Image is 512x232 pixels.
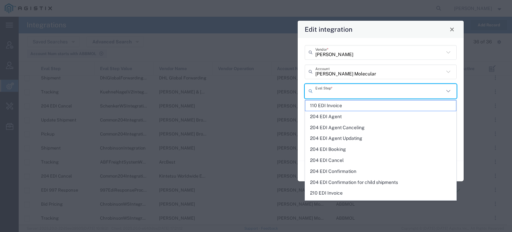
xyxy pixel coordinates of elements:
span: 204 EDI Confirmation [305,166,456,177]
span: 204 EDI Agent Updating [305,133,456,144]
span: 204 EDI Booking [305,144,456,155]
span: 110 EDI Invoice [305,100,456,111]
span: 204 EDI Agent Canceling [305,123,456,133]
h4: Edit integration [305,24,352,34]
span: 204 EDI Confirmation for child shipments [305,177,456,188]
button: Close [447,25,457,34]
span: 204 EDI Cancel [305,155,456,166]
span: 210 EDI Invoice [305,199,456,209]
span: 204 EDI Agent [305,111,456,122]
span: 210 EDI Invoice [305,188,456,198]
